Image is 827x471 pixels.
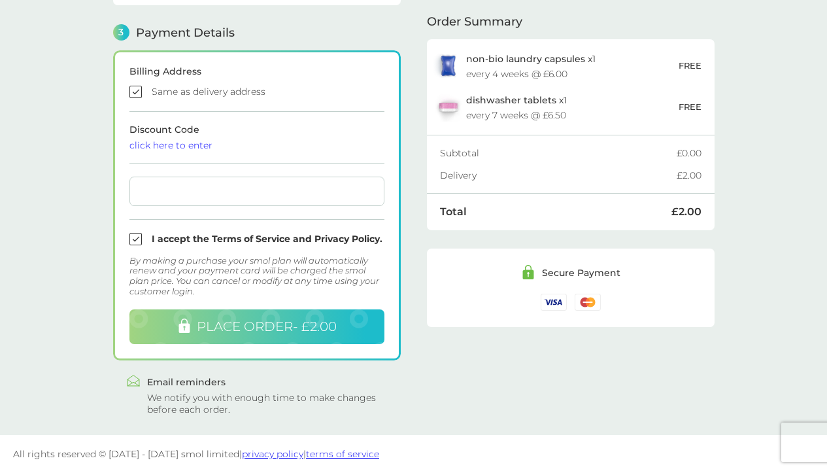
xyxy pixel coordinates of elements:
[129,309,384,344] button: PLACE ORDER- £2.00
[466,69,567,78] div: every 4 weeks @ £6.00
[440,207,671,217] div: Total
[679,100,701,114] p: FREE
[242,448,303,460] a: privacy policy
[466,111,566,120] div: every 7 weeks @ £6.50
[466,95,567,105] p: x 1
[129,124,384,150] span: Discount Code
[306,448,379,460] a: terms of service
[136,27,235,39] span: Payment Details
[677,148,701,158] div: £0.00
[129,141,384,150] div: click here to enter
[440,171,677,180] div: Delivery
[113,24,129,41] span: 3
[466,94,556,106] span: dishwasher tablets
[135,186,379,197] iframe: Secure card payment input frame
[466,54,596,64] p: x 1
[671,207,701,217] div: £2.00
[575,294,601,310] img: /assets/icons/cards/mastercard.svg
[129,256,384,296] div: By making a purchase your smol plan will automatically renew and your payment card will be charge...
[440,148,677,158] div: Subtotal
[677,171,701,180] div: £2.00
[147,392,388,415] div: We notify you with enough time to make changes before each order.
[542,268,620,277] div: Secure Payment
[541,294,567,310] img: /assets/icons/cards/visa.svg
[197,319,337,334] span: PLACE ORDER - £2.00
[427,16,522,27] span: Order Summary
[679,59,701,73] p: FREE
[466,53,585,65] span: non-bio laundry capsules
[129,67,384,76] div: Billing Address
[147,377,388,387] div: Email reminders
